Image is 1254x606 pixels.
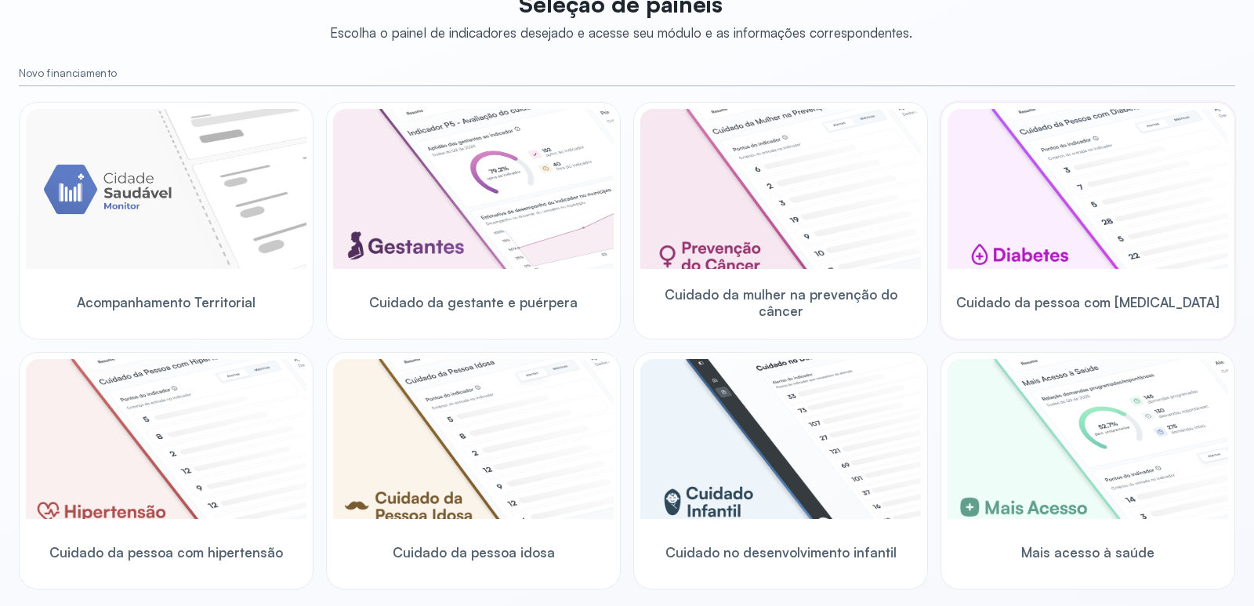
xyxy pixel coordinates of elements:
img: elderly.png [333,359,614,519]
img: woman-cancer-prevention-care.png [640,109,921,269]
img: child-development.png [640,359,921,519]
span: Cuidado da gestante e puérpera [369,294,578,310]
img: diabetics.png [948,109,1228,269]
span: Cuidado da pessoa com [MEDICAL_DATA] [956,294,1220,310]
div: Escolha o painel de indicadores desejado e acesse seu módulo e as informações correspondentes. [330,24,912,41]
span: Cuidado da pessoa com hipertensão [49,544,283,561]
span: Mais acesso à saúde [1021,544,1154,561]
span: Acompanhamento Territorial [77,294,256,310]
span: Cuidado da pessoa idosa [393,544,555,561]
span: Cuidado da mulher na prevenção do câncer [640,286,921,320]
img: placeholder-module-ilustration.png [26,109,306,269]
img: hypertension.png [26,359,306,519]
img: healthcare-greater-access.png [948,359,1228,519]
small: Novo financiamento [19,67,1235,80]
img: pregnants.png [333,109,614,269]
span: Cuidado no desenvolvimento infantil [665,544,897,561]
